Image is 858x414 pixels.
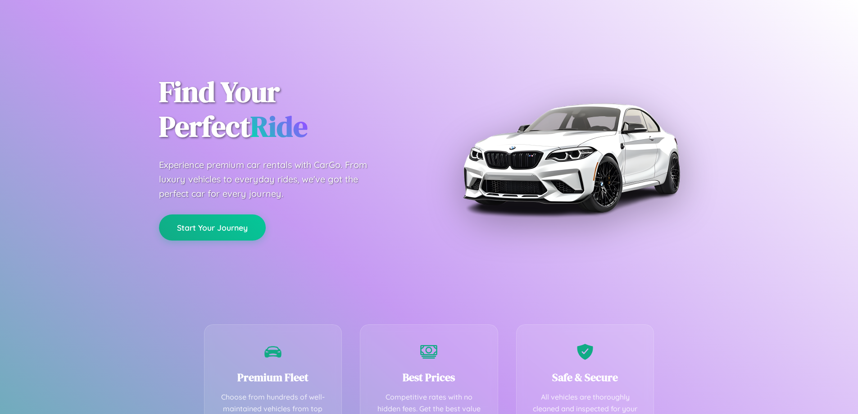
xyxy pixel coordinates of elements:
[250,107,308,146] span: Ride
[459,45,684,270] img: Premium BMW car rental vehicle
[159,158,384,201] p: Experience premium car rentals with CarGo. From luxury vehicles to everyday rides, we've got the ...
[374,370,484,385] h3: Best Prices
[530,370,640,385] h3: Safe & Secure
[159,75,416,144] h1: Find Your Perfect
[218,370,328,385] h3: Premium Fleet
[159,214,266,241] button: Start Your Journey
